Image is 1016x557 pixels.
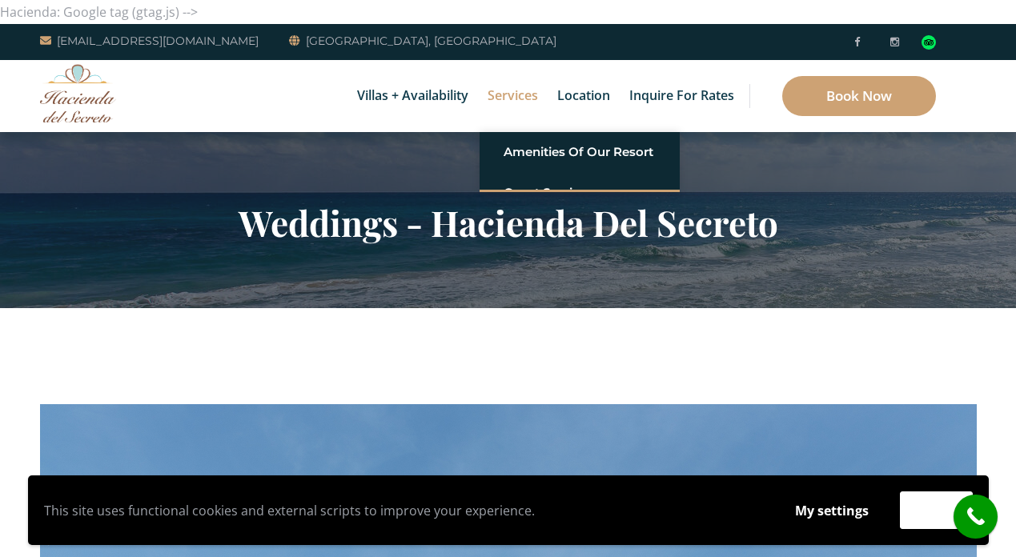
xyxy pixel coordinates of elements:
[349,60,476,132] a: Villas + Availability
[40,31,259,50] a: [EMAIL_ADDRESS][DOMAIN_NAME]
[40,202,977,243] h2: Weddings - Hacienda Del Secreto
[289,31,556,50] a: [GEOGRAPHIC_DATA], [GEOGRAPHIC_DATA]
[900,491,973,529] button: Accept
[780,492,884,529] button: My settings
[44,499,764,523] p: This site uses functional cookies and external scripts to improve your experience.
[40,64,116,122] img: Awesome Logo
[954,495,998,539] a: call
[480,60,546,132] a: Services
[922,35,936,50] img: Tripadvisor_logomark.svg
[958,499,994,535] i: call
[504,138,656,166] a: Amenities of Our Resort
[621,60,742,132] a: Inquire for Rates
[504,178,656,207] a: Guest Services
[922,35,936,50] div: Read traveler reviews on Tripadvisor
[549,60,618,132] a: Location
[782,76,936,116] a: Book Now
